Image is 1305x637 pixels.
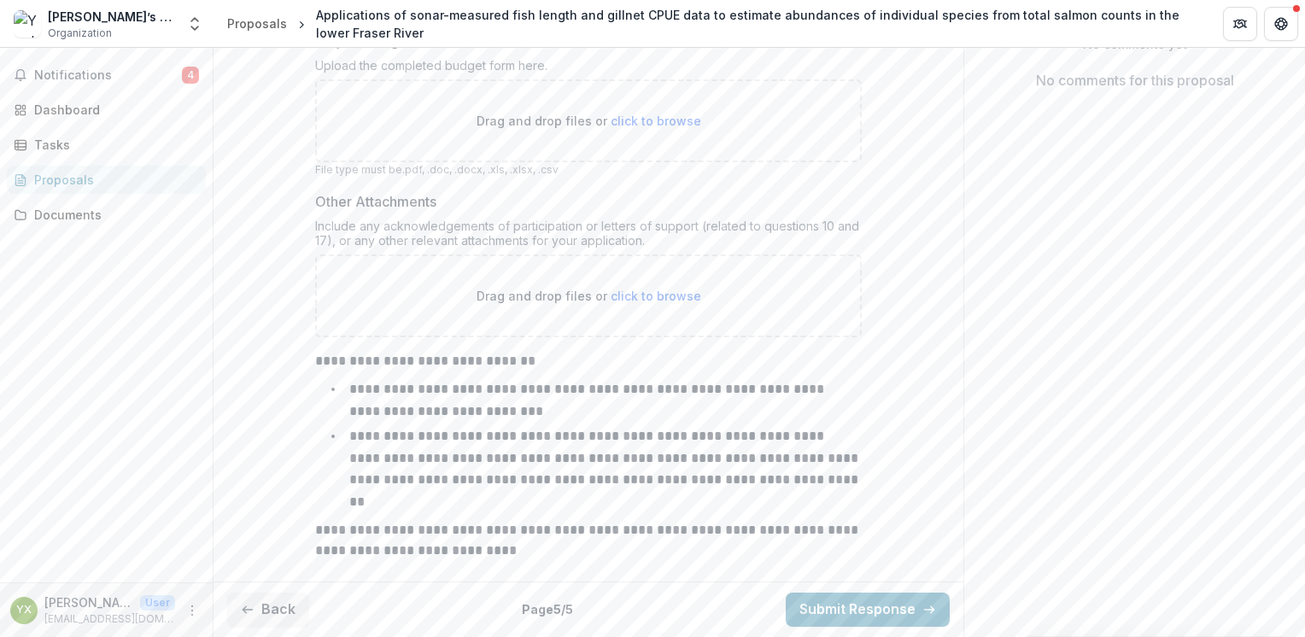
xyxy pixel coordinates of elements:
button: More [182,600,202,621]
button: Open entity switcher [183,7,207,41]
div: Tasks [34,136,192,154]
span: 4 [182,67,199,84]
div: Dashboard [34,101,192,119]
p: Other Attachments [315,191,436,212]
button: Get Help [1264,7,1298,41]
div: Include any acknowledgements of participation or letters of support (related to questions 10 and ... [315,219,862,254]
button: Submit Response [786,593,950,627]
div: Yunbo Xie [16,605,32,616]
p: Drag and drop files or [477,112,701,130]
button: Partners [1223,7,1257,41]
div: Applications of sonar-measured fish length and gillnet CPUE data to estimate abundances of indivi... [316,6,1196,42]
a: Documents [7,201,206,229]
a: Proposals [7,166,206,194]
p: User [140,595,175,611]
a: Proposals [220,11,294,36]
button: Notifications4 [7,61,206,89]
p: No comments for this proposal [1036,70,1234,91]
span: Organization [48,26,112,41]
p: File type must be .pdf, .doc, .docx, .xls, .xlsx, .csv [315,162,862,178]
span: Notifications [34,68,182,83]
div: Upload the completed budget form here. [315,58,862,79]
button: Back [227,593,309,627]
div: Proposals [227,15,287,32]
a: Tasks [7,131,206,159]
span: click to browse [611,114,701,128]
div: Proposals [34,171,192,189]
div: [PERSON_NAME]’s Fisheries Consulting [48,8,176,26]
p: Drag and drop files or [477,287,701,305]
span: click to browse [611,289,701,303]
img: Yunbo’s Fisheries Consulting [14,10,41,38]
p: [PERSON_NAME] [44,593,133,611]
nav: breadcrumb [220,3,1203,45]
p: Page 5 / 5 [522,600,573,618]
p: [EMAIL_ADDRESS][DOMAIN_NAME] [44,611,175,627]
div: Documents [34,206,192,224]
a: Dashboard [7,96,206,124]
